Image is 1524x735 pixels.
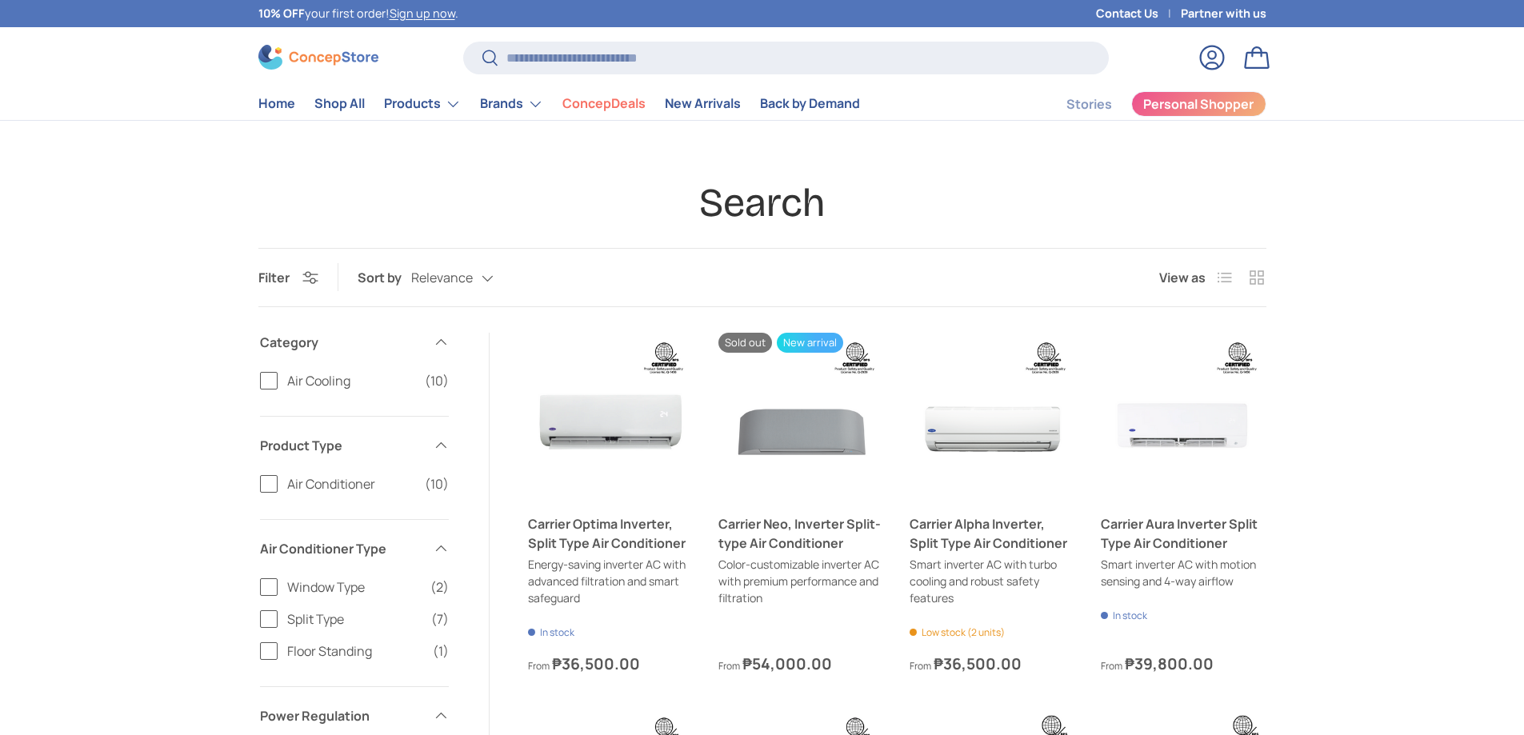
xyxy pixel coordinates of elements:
summary: Products [374,88,470,120]
a: Shop All [314,88,365,119]
a: ConcepDeals [562,88,646,119]
a: Carrier Neo, Inverter Split-type Air Conditioner [718,333,884,498]
nav: Secondary [1028,88,1266,120]
span: Sold out [718,333,772,353]
span: Category [260,333,423,352]
a: Partner with us [1181,5,1266,22]
span: Split Type [287,609,422,629]
span: Product Type [260,436,423,455]
span: (2) [430,577,449,597]
strong: 10% OFF [258,6,305,21]
a: Products [384,88,461,120]
a: Stories [1066,89,1112,120]
summary: Air Conditioner Type [260,520,449,577]
button: Relevance [411,264,526,292]
span: Window Type [287,577,421,597]
a: Brands [480,88,543,120]
img: ConcepStore [258,45,378,70]
nav: Primary [258,88,860,120]
a: New Arrivals [665,88,741,119]
span: (10) [425,474,449,493]
a: Home [258,88,295,119]
a: Carrier Optima Inverter, Split Type Air Conditioner [528,514,694,553]
label: Sort by [358,268,411,287]
span: Relevance [411,270,473,286]
a: Carrier Optima Inverter, Split Type Air Conditioner [528,333,694,498]
span: (10) [425,371,449,390]
button: Filter [258,269,318,286]
summary: Brands [470,88,553,120]
a: Sign up now [390,6,455,21]
span: Power Regulation [260,706,423,725]
a: Carrier Aura Inverter Split Type Air Conditioner [1101,333,1266,498]
a: Carrier Neo, Inverter Split-type Air Conditioner [718,514,884,553]
span: Air Cooling [287,371,415,390]
span: (7) [431,609,449,629]
span: Filter [258,269,290,286]
p: your first order! . [258,5,458,22]
a: Carrier Alpha Inverter, Split Type Air Conditioner [910,333,1075,498]
summary: Category [260,314,449,371]
span: Air Conditioner [287,474,415,493]
a: Back by Demand [760,88,860,119]
span: Personal Shopper [1143,98,1254,110]
span: Floor Standing [287,641,423,661]
span: View as [1159,268,1206,287]
a: Contact Us [1096,5,1181,22]
span: Air Conditioner Type [260,539,423,558]
a: Carrier Alpha Inverter, Split Type Air Conditioner [910,514,1075,553]
a: Carrier Aura Inverter Split Type Air Conditioner [1101,514,1266,553]
h1: Search [258,178,1266,228]
span: (1) [433,641,449,661]
summary: Product Type [260,417,449,474]
span: New arrival [777,333,843,353]
a: Personal Shopper [1131,91,1266,117]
